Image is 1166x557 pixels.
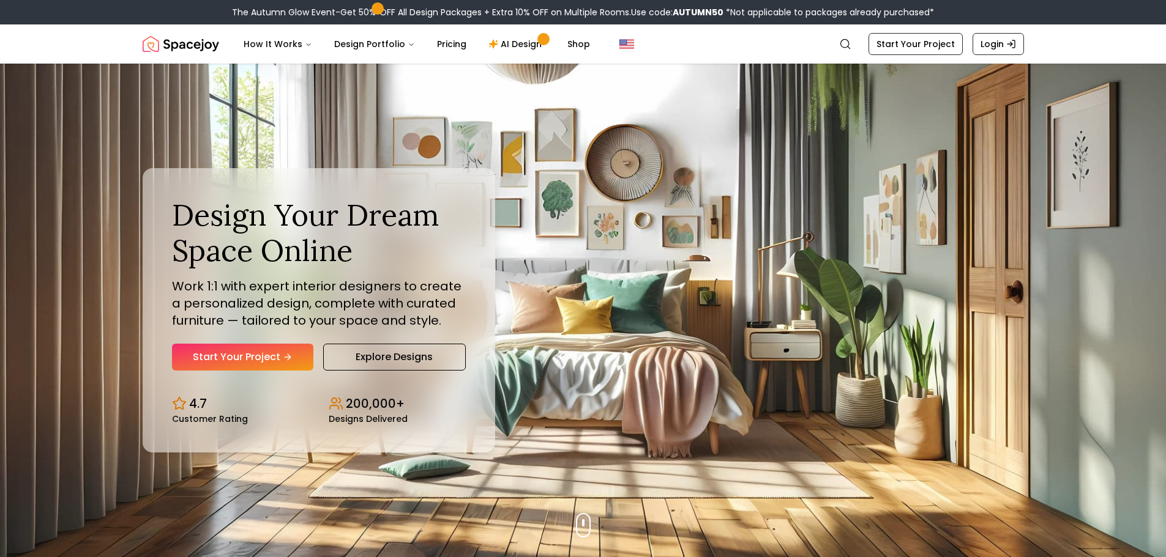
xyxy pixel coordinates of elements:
[346,395,405,412] p: 200,000+
[234,32,600,56] nav: Main
[869,33,963,55] a: Start Your Project
[172,415,248,423] small: Customer Rating
[234,32,322,56] button: How It Works
[673,6,723,18] b: AUTUMN50
[329,415,408,423] small: Designs Delivered
[172,197,466,268] h1: Design Your Dream Space Online
[324,32,425,56] button: Design Portfolio
[172,344,313,371] a: Start Your Project
[172,278,466,329] p: Work 1:1 with expert interior designers to create a personalized design, complete with curated fu...
[232,6,934,18] div: The Autumn Glow Event-Get 50% OFF All Design Packages + Extra 10% OFF on Multiple Rooms.
[323,344,466,371] a: Explore Designs
[143,32,219,56] img: Spacejoy Logo
[619,37,634,51] img: United States
[143,24,1024,64] nav: Global
[558,32,600,56] a: Shop
[723,6,934,18] span: *Not applicable to packages already purchased*
[973,33,1024,55] a: Login
[189,395,207,412] p: 4.7
[631,6,723,18] span: Use code:
[143,32,219,56] a: Spacejoy
[479,32,555,56] a: AI Design
[172,385,466,423] div: Design stats
[427,32,476,56] a: Pricing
